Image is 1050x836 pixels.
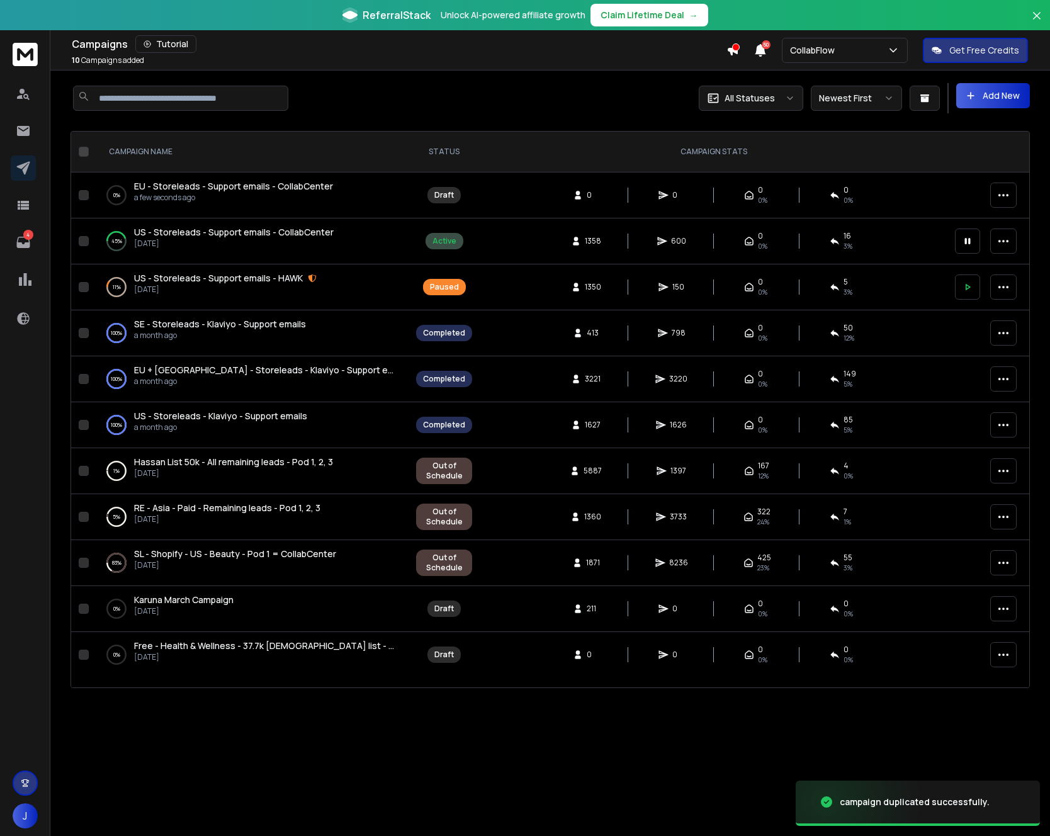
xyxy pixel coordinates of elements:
[758,241,767,251] span: 0%
[844,333,854,343] span: 12 %
[11,230,36,255] a: 4
[672,282,685,292] span: 150
[844,195,853,205] span: 0%
[434,650,454,660] div: Draft
[94,402,409,448] td: 100%US - Storeleads - Klaviyo - Support emailsa month ago
[72,35,726,53] div: Campaigns
[432,236,456,246] div: Active
[430,282,459,292] div: Paused
[956,83,1030,108] button: Add New
[134,594,234,606] span: Karuna March Campaign
[423,553,465,573] div: Out of Schedule
[844,609,853,619] span: 0%
[586,558,600,568] span: 1871
[23,230,33,240] p: 4
[844,655,853,665] span: 0%
[669,558,688,568] span: 8236
[94,132,409,172] th: CAMPAIGN NAME
[113,511,120,523] p: 5 %
[113,648,120,661] p: 0 %
[758,599,763,609] span: 0
[844,415,853,425] span: 85
[134,180,333,193] a: EU - Storeleads - Support emails - CollabCenter
[1029,8,1045,38] button: Close banner
[363,8,431,23] span: ReferralStack
[134,272,303,285] a: US - Storeleads - Support emails - HAWK
[134,514,320,524] p: [DATE]
[134,193,333,203] p: a few seconds ago
[134,364,396,376] a: EU + [GEOGRAPHIC_DATA] - Storeleads - Klaviyo - Support emails
[94,218,409,264] td: 45%US - Storeleads - Support emails - CollabCenter[DATE]
[111,327,122,339] p: 100 %
[758,195,767,205] span: 0%
[757,563,769,573] span: 23 %
[423,374,465,384] div: Completed
[134,640,427,652] span: Free - Health & Wellness - 37.7k [DEMOGRAPHIC_DATA] list - Pod 1,2, 3
[672,650,685,660] span: 0
[94,448,409,494] td: 1%Hassan List 50k - All remaining leads - Pod 1, 2, 3[DATE]
[844,461,849,471] span: 4
[670,512,687,522] span: 3733
[134,318,306,330] span: SE - Storeleads - Klaviyo - Support emails
[669,374,687,384] span: 3220
[13,803,38,828] button: J
[134,239,334,249] p: [DATE]
[409,132,480,172] th: STATUS
[134,226,334,238] span: US - Storeleads - Support emails - CollabCenter
[587,190,599,200] span: 0
[72,55,80,65] span: 10
[585,374,601,384] span: 3221
[134,456,333,468] a: Hassan List 50k - All remaining leads - Pod 1, 2, 3
[844,517,851,527] span: 1 %
[949,44,1019,57] p: Get Free Credits
[811,86,902,111] button: Newest First
[923,38,1028,63] button: Get Free Credits
[94,356,409,402] td: 100%EU + [GEOGRAPHIC_DATA] - Storeleads - Klaviyo - Support emailsa month ago
[135,35,196,53] button: Tutorial
[844,379,852,389] span: 5 %
[72,55,144,65] p: Campaigns added
[844,563,852,573] span: 3 %
[94,540,409,586] td: 83%SL - Shopify - US - Beauty - Pod 1 = CollabCenter[DATE]
[112,556,121,569] p: 83 %
[423,328,465,338] div: Completed
[844,425,852,435] span: 5 %
[758,379,767,389] span: 0%
[134,548,336,560] a: SL - Shopify - US - Beauty - Pod 1 = CollabCenter
[423,507,465,527] div: Out of Schedule
[670,466,686,476] span: 1397
[587,328,599,338] span: 413
[758,333,767,343] span: 0%
[94,172,409,218] td: 0%EU - Storeleads - Support emails - CollabCentera few seconds ago
[670,420,687,430] span: 1626
[111,373,122,385] p: 100 %
[587,604,599,614] span: 211
[757,507,771,517] span: 322
[423,461,465,481] div: Out of Schedule
[434,604,454,614] div: Draft
[134,376,396,387] p: a month ago
[757,553,771,563] span: 425
[689,9,698,21] span: →
[134,422,307,432] p: a month ago
[423,420,465,430] div: Completed
[134,410,307,422] a: US - Storeleads - Klaviyo - Support emails
[134,606,234,616] p: [DATE]
[585,282,601,292] span: 1350
[134,640,396,652] a: Free - Health & Wellness - 37.7k [DEMOGRAPHIC_DATA] list - Pod 1,2, 3
[134,560,336,570] p: [DATE]
[672,604,685,614] span: 0
[844,369,856,379] span: 149
[758,461,769,471] span: 167
[844,507,847,517] span: 7
[134,364,409,376] span: EU + [GEOGRAPHIC_DATA] - Storeleads - Klaviyo - Support emails
[113,281,121,293] p: 11 %
[725,92,775,104] p: All Statuses
[134,285,317,295] p: [DATE]
[134,594,234,606] a: Karuna March Campaign
[758,369,763,379] span: 0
